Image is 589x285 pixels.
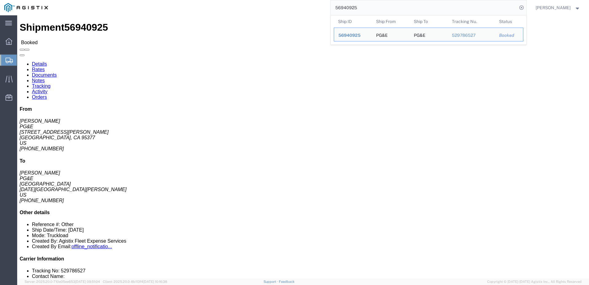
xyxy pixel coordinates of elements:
[376,28,387,41] div: PG&E
[487,279,582,284] span: Copyright © [DATE]-[DATE] Agistix Inc., All Rights Reserved
[75,280,100,283] span: [DATE] 09:51:04
[536,4,571,11] span: Joe Torres
[264,280,279,283] a: Support
[499,32,519,39] div: Booked
[331,0,517,15] input: Search for shipment number, reference number
[334,15,372,28] th: Ship ID
[4,3,48,12] img: logo
[338,32,368,39] div: 56940925
[143,280,167,283] span: [DATE] 10:16:38
[414,28,425,41] div: PG&E
[279,280,294,283] a: Feedback
[410,15,448,28] th: Ship To
[452,32,491,39] div: 529786527
[338,33,360,38] span: 56940925
[334,15,526,44] table: Search Results
[25,280,100,283] span: Server: 2025.20.0-710e05ee653
[371,15,410,28] th: Ship From
[17,15,589,279] iframe: FS Legacy Container
[535,4,581,11] button: [PERSON_NAME]
[495,15,523,28] th: Status
[103,280,167,283] span: Client: 2025.20.0-8b113f4
[447,15,495,28] th: Tracking Nu.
